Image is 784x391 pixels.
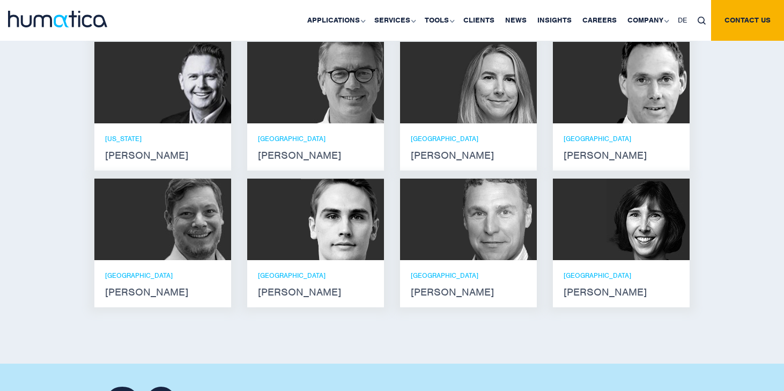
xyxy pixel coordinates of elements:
[678,16,687,25] span: DE
[698,17,706,25] img: search_icon
[607,179,690,260] img: Karen Wright
[564,288,679,297] strong: [PERSON_NAME]
[411,271,526,280] p: [GEOGRAPHIC_DATA]
[258,288,373,297] strong: [PERSON_NAME]
[105,288,220,297] strong: [PERSON_NAME]
[454,42,537,123] img: Zoë Fox
[258,134,373,143] p: [GEOGRAPHIC_DATA]
[564,134,679,143] p: [GEOGRAPHIC_DATA]
[411,134,526,143] p: [GEOGRAPHIC_DATA]
[301,42,384,123] img: Jan Löning
[607,42,690,123] img: Andreas Knobloch
[148,42,231,123] img: Russell Raath
[564,271,679,280] p: [GEOGRAPHIC_DATA]
[411,151,526,160] strong: [PERSON_NAME]
[258,271,373,280] p: [GEOGRAPHIC_DATA]
[411,288,526,297] strong: [PERSON_NAME]
[105,151,220,160] strong: [PERSON_NAME]
[564,151,679,160] strong: [PERSON_NAME]
[105,271,220,280] p: [GEOGRAPHIC_DATA]
[258,151,373,160] strong: [PERSON_NAME]
[301,179,384,260] img: Paul Simpson
[148,179,231,260] img: Claudio Limacher
[454,179,537,260] img: Bryan Turner
[105,134,220,143] p: [US_STATE]
[8,11,107,27] img: logo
